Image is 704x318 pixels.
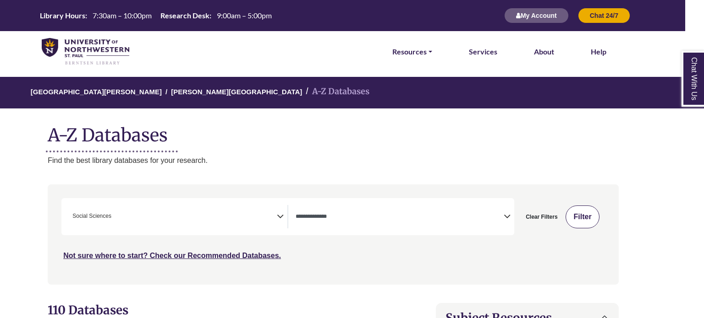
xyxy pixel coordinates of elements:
textarea: Search [296,214,504,221]
a: Resources [392,46,432,58]
a: [GEOGRAPHIC_DATA][PERSON_NAME] [31,86,162,96]
th: Library Hours: [36,11,88,20]
a: Hours Today [36,11,275,21]
a: Chat 24/7 [578,11,630,19]
button: Submit for Search Results [566,205,599,228]
img: library_home [42,38,129,66]
a: My Account [504,11,569,19]
a: [PERSON_NAME][GEOGRAPHIC_DATA] [171,86,302,96]
a: Help [591,46,606,58]
button: My Account [504,8,569,23]
h1: A-Z Databases [48,118,619,146]
a: About [534,46,554,58]
a: Services [469,46,497,58]
span: Social Sciences [72,212,111,221]
nav: Search filters [48,184,619,284]
li: A-Z Databases [302,85,369,98]
nav: breadcrumb [48,77,619,108]
button: Chat 24/7 [578,8,630,23]
textarea: Search [113,214,117,221]
span: 9:00am – 5:00pm [217,11,272,20]
a: Not sure where to start? Check our Recommended Databases. [63,252,281,259]
button: Clear Filters [520,205,563,228]
span: 7:30am – 10:00pm [93,11,152,20]
p: Find the best library databases for your research. [48,155,619,167]
th: Research Desk: [157,11,212,20]
table: Hours Today [36,11,275,19]
li: Social Sciences [69,212,111,221]
span: 110 Databases [48,302,128,318]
